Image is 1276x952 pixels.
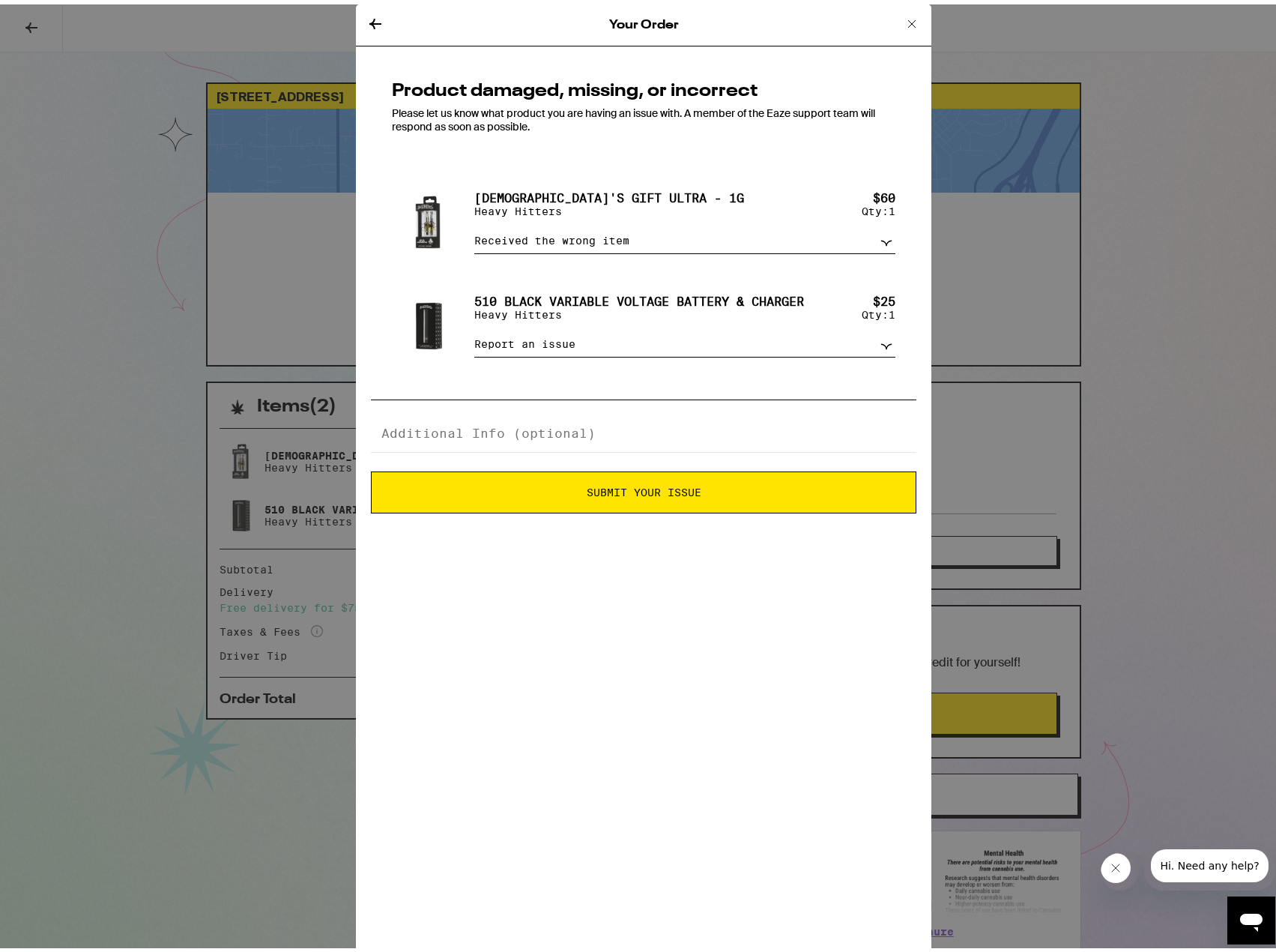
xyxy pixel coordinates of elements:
p: Heavy Hitters [474,304,804,316]
label: $ 25 [873,290,895,304]
p: Qty: 1 [862,201,895,213]
span: Submit Your Issue [587,483,701,493]
iframe: Message from company [1144,845,1275,886]
p: Heavy Hitters [474,201,744,213]
label: [DEMOGRAPHIC_DATA]'s Gift Ultra - 1g [474,187,744,201]
iframe: Button to launch messaging window [1227,892,1275,940]
p: Qty: 1 [862,304,895,316]
button: Submit Your Issue [371,467,916,509]
h2: Product damaged, missing, or incorrect [392,78,895,96]
p: Please let us know what product you are having an issue with. A member of the Eaze support team w... [392,102,895,129]
iframe: Close message [1101,849,1138,886]
label: 510 Black Variable Voltage Battery & Charger [474,290,804,304]
label: $ 60 [873,187,895,201]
